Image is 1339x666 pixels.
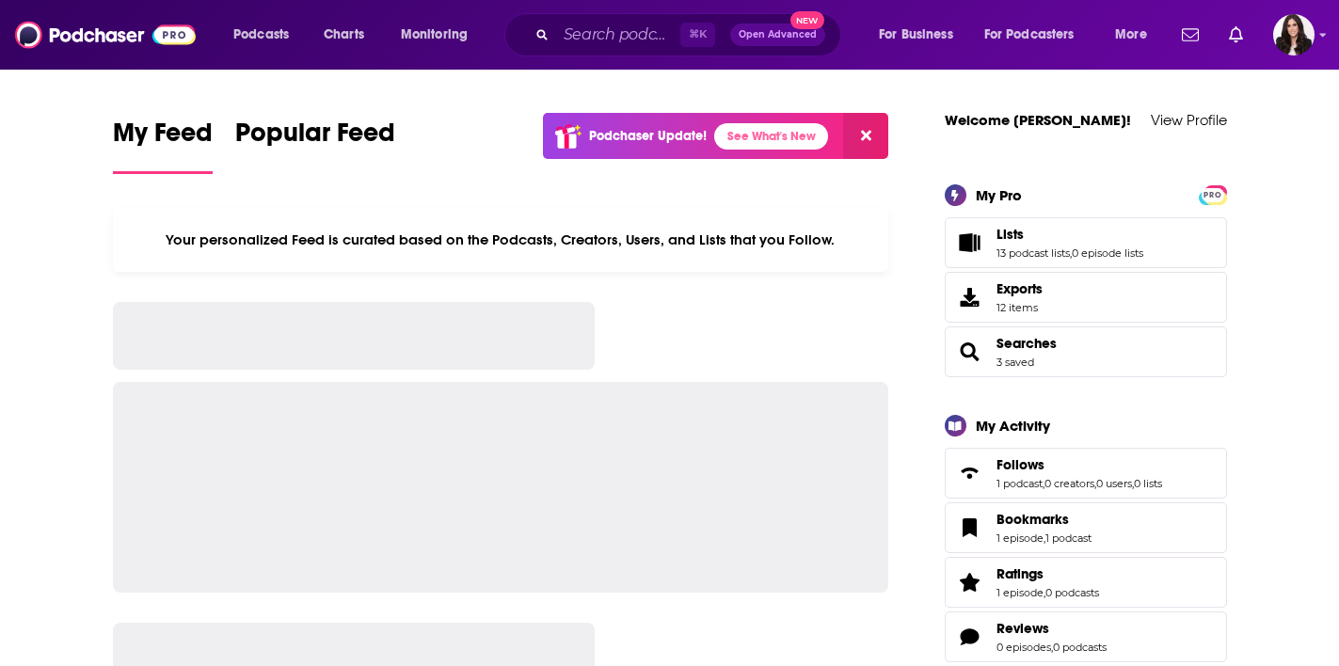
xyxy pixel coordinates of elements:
a: Searches [951,339,989,365]
a: My Feed [113,117,213,174]
a: Follows [996,456,1162,473]
a: 0 podcasts [1045,586,1099,599]
a: See What's New [714,123,828,150]
span: Lists [945,217,1227,268]
span: For Business [879,22,953,48]
span: , [1044,586,1045,599]
a: 0 creators [1044,477,1094,490]
span: Charts [324,22,364,48]
a: PRO [1202,186,1224,200]
span: Podcasts [233,22,289,48]
span: Bookmarks [996,511,1069,528]
a: Show notifications dropdown [1174,19,1206,51]
span: Ratings [945,557,1227,608]
a: Lists [996,226,1143,243]
a: Bookmarks [951,515,989,541]
span: PRO [1202,188,1224,202]
span: , [1051,641,1053,654]
span: Exports [951,284,989,310]
a: Show notifications dropdown [1221,19,1251,51]
div: Your personalized Feed is curated based on the Podcasts, Creators, Users, and Lists that you Follow. [113,208,889,272]
span: Exports [996,280,1043,297]
a: 0 episodes [996,641,1051,654]
div: Search podcasts, credits, & more... [522,13,859,56]
button: open menu [220,20,313,50]
a: 1 episode [996,586,1044,599]
input: Search podcasts, credits, & more... [556,20,680,50]
img: Podchaser - Follow, Share and Rate Podcasts [15,17,196,53]
a: Welcome [PERSON_NAME]! [945,111,1131,129]
span: , [1132,477,1134,490]
span: , [1094,477,1096,490]
span: Lists [996,226,1024,243]
span: Ratings [996,565,1044,582]
a: Popular Feed [235,117,395,174]
a: View Profile [1151,111,1227,129]
span: Reviews [996,620,1049,637]
span: My Feed [113,117,213,160]
a: Lists [951,230,989,256]
span: Monitoring [401,22,468,48]
a: Ratings [951,569,989,595]
a: 0 podcasts [1053,641,1107,654]
span: , [1043,477,1044,490]
span: Open Advanced [739,30,817,40]
button: open menu [866,20,977,50]
span: More [1115,22,1147,48]
button: Show profile menu [1273,14,1315,55]
span: Searches [945,326,1227,377]
button: open menu [1102,20,1171,50]
span: Reviews [945,611,1227,662]
a: Follows [951,460,989,486]
span: Popular Feed [235,117,395,160]
a: Reviews [951,624,989,650]
a: 0 users [1096,477,1132,490]
span: Follows [996,456,1044,473]
a: Searches [996,335,1057,352]
img: User Profile [1273,14,1315,55]
span: Follows [945,448,1227,499]
button: Open AdvancedNew [730,24,825,46]
a: 3 saved [996,356,1034,369]
span: New [790,11,824,29]
span: , [1044,531,1045,545]
a: Ratings [996,565,1099,582]
a: 13 podcast lists [996,246,1070,260]
a: 0 episode lists [1072,246,1143,260]
a: 1 episode [996,531,1044,545]
button: open menu [972,20,1102,50]
a: Bookmarks [996,511,1092,528]
span: , [1070,246,1072,260]
span: ⌘ K [680,23,715,47]
span: Bookmarks [945,502,1227,553]
a: 0 lists [1134,477,1162,490]
p: Podchaser Update! [589,128,707,144]
div: My Pro [976,186,1022,204]
a: Exports [945,272,1227,323]
button: open menu [388,20,492,50]
a: 1 podcast [996,477,1043,490]
a: Reviews [996,620,1107,637]
span: Logged in as RebeccaShapiro [1273,14,1315,55]
a: Charts [311,20,375,50]
span: For Podcasters [984,22,1075,48]
div: My Activity [976,417,1050,435]
span: 12 items [996,301,1043,314]
a: 1 podcast [1045,531,1092,545]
